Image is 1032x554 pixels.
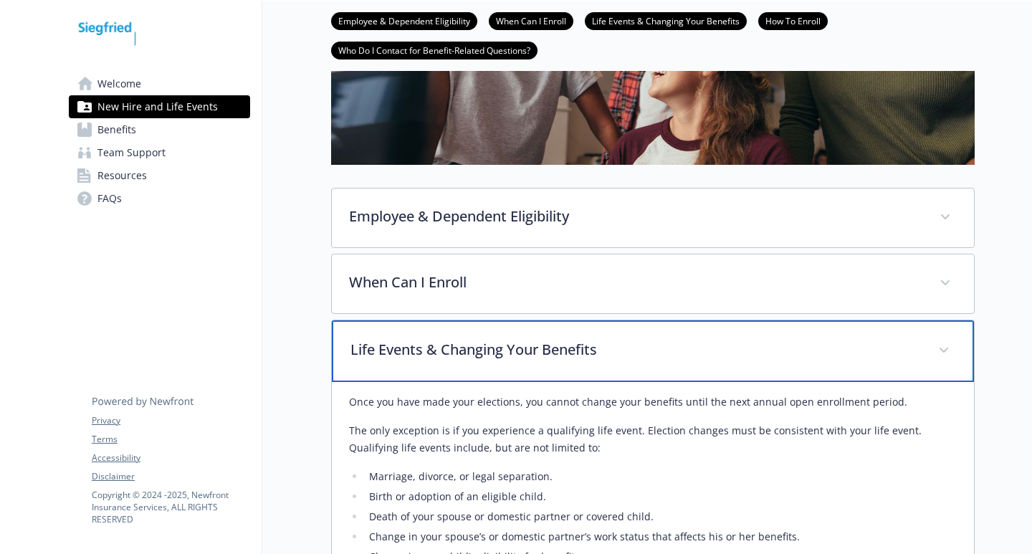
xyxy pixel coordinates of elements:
[69,95,250,118] a: New Hire and Life Events
[97,187,122,210] span: FAQs
[758,14,828,27] a: How To Enroll
[69,187,250,210] a: FAQs
[92,489,249,525] p: Copyright © 2024 - 2025 , Newfront Insurance Services, ALL RIGHTS RESERVED
[92,452,249,464] a: Accessibility
[331,14,477,27] a: Employee & Dependent Eligibility
[97,141,166,164] span: Team Support
[97,95,218,118] span: New Hire and Life Events
[332,320,974,382] div: Life Events & Changing Your Benefits
[92,433,249,446] a: Terms
[489,14,573,27] a: When Can I Enroll
[349,206,922,227] p: Employee & Dependent Eligibility
[585,14,747,27] a: Life Events & Changing Your Benefits
[97,72,141,95] span: Welcome
[69,72,250,95] a: Welcome
[365,508,957,525] li: Death of your spouse or domestic partner or covered child.
[332,188,974,247] div: Employee & Dependent Eligibility
[69,164,250,187] a: Resources
[331,43,537,57] a: Who Do I Contact for Benefit-Related Questions?
[69,141,250,164] a: Team Support
[349,393,957,411] p: Once you have made your elections, you cannot change your benefits until the next annual open enr...
[92,470,249,483] a: Disclaimer
[349,422,957,457] p: The only exception is if you experience a qualifying life event. Election changes must be consist...
[332,254,974,313] div: When Can I Enroll
[97,118,136,141] span: Benefits
[365,488,957,505] li: Birth or adoption of an eligible child.
[69,118,250,141] a: Benefits
[350,339,921,360] p: Life Events & Changing Your Benefits
[92,414,249,427] a: Privacy
[365,468,957,485] li: Marriage, divorce, or legal separation.
[97,164,147,187] span: Resources
[349,272,922,293] p: When Can I Enroll
[365,528,957,545] li: Change in your spouse’s or domestic partner’s work status that affects his or her benefits.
